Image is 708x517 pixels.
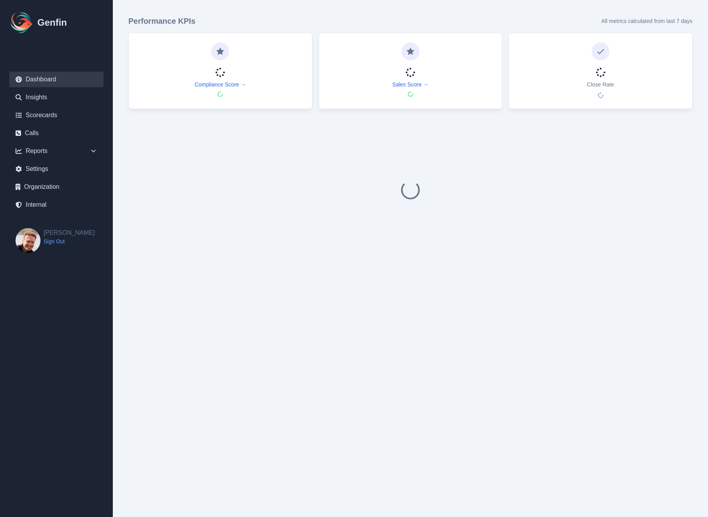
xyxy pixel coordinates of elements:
a: Settings [9,161,103,177]
a: Sign Out [44,237,95,245]
div: Reports [9,143,103,159]
a: Dashboard [9,72,103,87]
h3: Performance KPIs [128,16,195,26]
a: Calls [9,125,103,141]
a: Organization [9,179,103,195]
h1: Genfin [37,16,67,29]
h2: [PERSON_NAME] [44,228,95,237]
p: All metrics calculated from last 7 days [601,17,692,25]
a: Compliance Score → [195,81,246,88]
a: Insights [9,90,103,105]
img: Brian Dunagan [16,228,40,253]
a: Sales Score → [392,81,428,88]
a: Internal [9,197,103,213]
p: Close Rate [587,81,614,88]
a: Scorecards [9,107,103,123]
img: Logo [9,10,34,35]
